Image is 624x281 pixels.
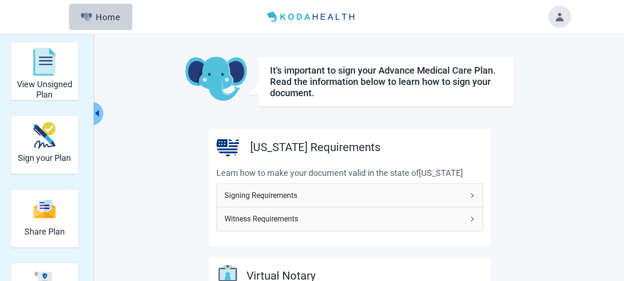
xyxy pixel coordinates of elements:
div: View Unsigned Plan [10,42,78,100]
h3: [US_STATE] Requirements [250,139,380,157]
p: Learn how to make your document valid in the state of [US_STATE] [216,167,483,180]
button: Collapse menu [92,102,103,125]
h2: View Unsigned Plan [15,79,74,99]
span: caret-left [92,109,101,118]
div: Home [81,12,121,22]
img: make_plan_official-CpYJDfBD.svg [33,122,56,149]
img: United States [216,137,239,159]
img: Koda Health [263,9,360,24]
span: Signing Requirements [224,190,464,201]
div: Witness Requirements [217,207,483,230]
button: Toggle account menu [548,6,571,28]
h2: Sign your Plan [18,153,71,163]
div: Signing Requirements [217,184,483,207]
h2: Share Plan [24,227,65,237]
div: Share Plan [10,189,78,248]
img: Koda Elephant [185,57,247,102]
div: Sign your Plan [10,115,78,174]
button: ElephantHome [69,4,132,30]
img: svg%3e [33,48,56,76]
div: It's important to sign your Advance Medical Care Plan. Read the information below to learn how to... [270,65,502,99]
span: Witness Requirements [224,213,464,225]
img: Elephant [81,13,92,21]
span: right [470,193,475,198]
span: right [470,216,475,222]
img: svg%3e [33,199,56,219]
